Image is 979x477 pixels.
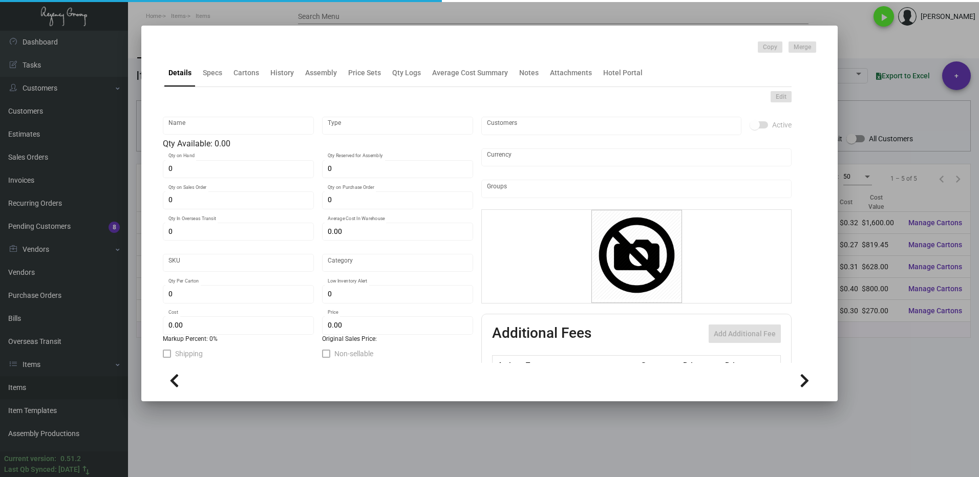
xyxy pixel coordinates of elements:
input: Add new.. [487,185,786,193]
div: Specs [203,68,222,78]
div: Price Sets [348,68,381,78]
h2: Additional Fees [492,324,591,343]
th: Cost [638,356,680,374]
span: Add Additional Fee [714,330,776,338]
button: Edit [771,91,792,102]
button: Add Additional Fee [709,324,781,343]
div: Current version: [4,453,56,464]
div: Qty Available: 0.00 [163,138,473,150]
span: Edit [776,93,786,101]
th: Price type [722,356,769,374]
div: Attachments [550,68,592,78]
div: 0.51.2 [60,453,81,464]
th: Active [493,356,524,374]
div: Cartons [233,68,259,78]
div: History [270,68,294,78]
div: Qty Logs [392,68,421,78]
div: Last Qb Synced: [DATE] [4,464,80,475]
span: Non-sellable [334,348,373,360]
button: Merge [789,41,816,53]
span: Active [772,119,792,131]
div: Hotel Portal [603,68,643,78]
div: Details [168,68,191,78]
span: Merge [794,43,811,52]
div: Assembly [305,68,337,78]
th: Type [523,356,638,374]
input: Add new.. [487,122,736,130]
span: Copy [763,43,777,52]
div: Notes [519,68,539,78]
th: Price [680,356,722,374]
button: Copy [758,41,782,53]
span: Shipping [175,348,203,360]
div: Average Cost Summary [432,68,508,78]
